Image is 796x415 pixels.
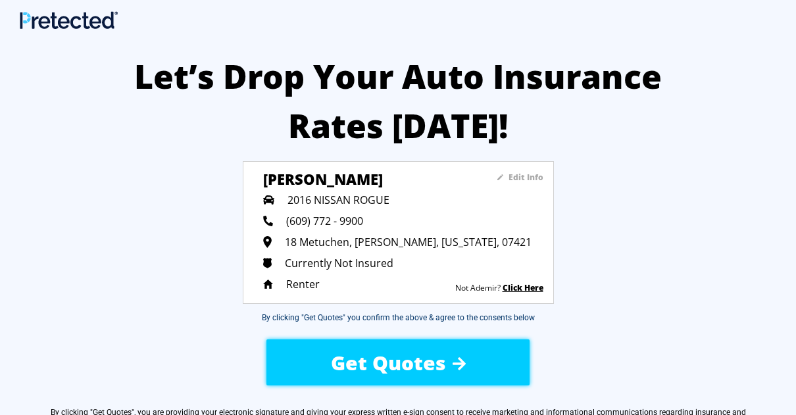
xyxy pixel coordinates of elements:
button: Get Quotes [266,339,530,385]
div: By clicking "Get Quotes" you confirm the above & agree to the consents below [262,312,535,324]
img: Main Logo [20,11,118,29]
span: Get Quotes [331,349,446,376]
span: 2016 NISSAN ROGUE [287,193,389,207]
h2: Let’s Drop Your Auto Insurance Rates [DATE]! [122,52,674,151]
span: 18 Metuchen, [PERSON_NAME], [US_STATE], 07421 [285,235,532,249]
span: Currently Not Insured [285,256,393,270]
sapn: Edit Info [509,172,543,183]
span: (609) 772 - 9900 [286,214,363,228]
h3: [PERSON_NAME] [263,169,457,182]
span: Renter [286,277,320,291]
